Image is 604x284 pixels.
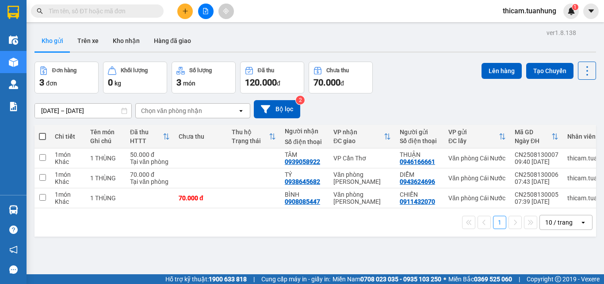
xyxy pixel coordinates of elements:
div: Văn phòng Cái Nước [448,195,506,202]
span: đ [340,80,344,87]
span: Cung cấp máy in - giấy in: [261,274,330,284]
div: 0946166661 [400,158,435,165]
div: 70.000 đ [179,195,223,202]
div: ver 1.8.138 [547,28,576,38]
span: 1 [573,4,577,10]
div: Chọn văn phòng nhận [141,106,202,115]
span: 120.000 [245,77,277,88]
div: DIỄM [400,171,440,178]
button: plus [177,4,193,19]
button: Đơn hàng3đơn [34,62,99,93]
div: 70.000 đ [130,171,170,178]
div: 0943624696 [400,178,435,185]
div: 1 món [55,191,81,198]
span: copyright [555,276,561,282]
div: 07:43 [DATE] [515,178,558,185]
th: Toggle SortBy [329,125,395,148]
span: caret-down [587,7,595,15]
img: warehouse-icon [9,205,18,214]
img: warehouse-icon [9,35,18,45]
div: 0939058922 [285,158,320,165]
div: 09:40 [DATE] [515,158,558,165]
div: Ghi chú [90,137,121,144]
img: logo-vxr [8,6,19,19]
span: 0 [108,77,113,88]
span: 3 [176,77,181,88]
div: Đơn hàng [52,67,76,74]
button: caret-down [583,4,599,19]
button: Trên xe [70,30,106,51]
div: Tại văn phòng [130,158,170,165]
div: Khác [55,178,81,185]
span: | [253,274,255,284]
span: món [183,80,195,87]
button: aim [218,4,234,19]
img: icon-new-feature [567,7,575,15]
div: Văn phòng Cái Nước [448,155,506,162]
div: VP nhận [333,128,384,136]
img: warehouse-icon [9,58,18,67]
span: Miền Nam [333,274,441,284]
span: ⚪️ [443,277,446,281]
strong: 1900 633 818 [209,276,247,283]
div: CN2508130006 [515,171,558,178]
button: Kho gửi [34,30,70,51]
div: Trạng thái [232,137,269,144]
svg: open [580,219,587,226]
strong: 0369 525 060 [474,276,512,283]
th: Toggle SortBy [227,125,280,148]
div: Văn phòng [PERSON_NAME] [333,171,391,185]
div: 1 món [55,171,81,178]
button: Hàng đã giao [147,30,198,51]
button: file-add [198,4,214,19]
div: Đã thu [130,128,163,136]
div: 0938645682 [285,178,320,185]
div: VP Cần Thơ [333,155,391,162]
span: kg [115,80,121,87]
th: Toggle SortBy [444,125,510,148]
div: CHIẾN [400,191,440,198]
div: Số lượng [189,67,212,74]
div: Người nhận [285,128,325,135]
div: Chưa thu [326,67,349,74]
div: CN2508130007 [515,151,558,158]
button: Lên hàng [482,63,522,79]
th: Toggle SortBy [510,125,563,148]
div: Thu hộ [232,128,269,136]
div: Mã GD [515,128,551,136]
div: ĐC giao [333,137,384,144]
div: 0908085447 [285,198,320,205]
img: warehouse-icon [9,80,18,89]
span: notification [9,245,18,254]
button: Bộ lọc [254,100,300,118]
div: Khác [55,158,81,165]
span: Hỗ trợ kỹ thuật: [165,274,247,284]
span: aim [223,8,229,14]
div: Tên món [90,128,121,136]
div: Văn phòng Cái Nước [448,175,506,182]
div: Số điện thoại [285,138,325,145]
span: đơn [46,80,57,87]
button: Kho nhận [106,30,147,51]
span: thicam.tuanhung [496,5,563,16]
div: 1 THÙNG [90,175,121,182]
button: Chưa thu70.000đ [309,62,373,93]
span: đ [277,80,280,87]
img: solution-icon [9,102,18,111]
div: Khác [55,198,81,205]
span: plus [182,8,188,14]
div: Đã thu [258,67,274,74]
svg: open [237,107,245,114]
span: 3 [39,77,44,88]
span: | [519,274,520,284]
div: 0911432070 [400,198,435,205]
div: VP gửi [448,128,499,136]
span: 70.000 [313,77,340,88]
div: Tại văn phòng [130,178,170,185]
div: TÝ [285,171,325,178]
span: question-circle [9,226,18,234]
button: Tạo Chuyến [526,63,573,79]
button: Khối lượng0kg [103,62,167,93]
div: CN2508130005 [515,191,558,198]
div: 1 THÙNG [90,195,121,202]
